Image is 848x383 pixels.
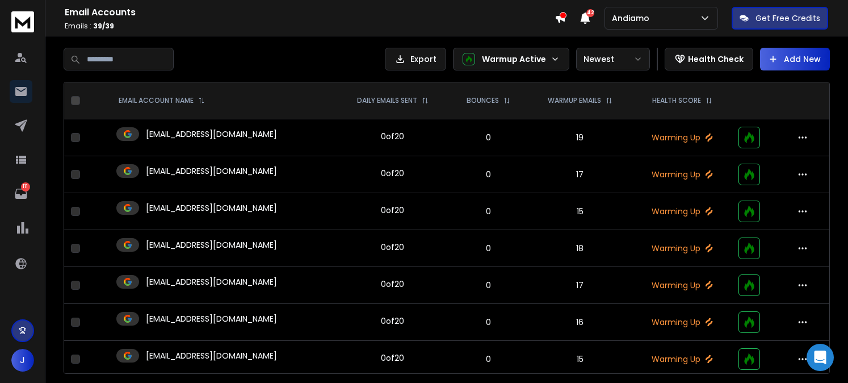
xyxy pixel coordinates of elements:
p: [EMAIL_ADDRESS][DOMAIN_NAME] [146,202,277,214]
button: Newest [576,48,650,70]
p: 0 [456,280,521,291]
p: 0 [456,206,521,217]
div: 0 of 20 [381,205,404,216]
td: 17 [527,156,632,193]
p: Warming Up [639,132,725,143]
img: logo [11,11,34,32]
div: EMAIL ACCOUNT NAME [119,96,205,105]
p: Andiamo [612,13,654,24]
td: 15 [527,193,632,230]
span: 39 / 39 [93,21,114,31]
p: DAILY EMAILS SENT [357,96,417,105]
span: 42 [586,9,594,17]
button: J [11,349,34,372]
p: Warming Up [639,353,725,365]
p: 0 [456,317,521,328]
div: 0 of 20 [381,131,404,142]
p: Health Check [688,53,744,65]
p: 0 [456,243,521,254]
p: BOUNCES [467,96,499,105]
p: WARMUP EMAILS [548,96,601,105]
p: Get Free Credits [755,13,820,24]
p: Warming Up [639,169,725,180]
button: Add New [760,48,830,70]
td: 18 [527,230,632,267]
div: Open Intercom Messenger [807,344,834,371]
p: [EMAIL_ADDRESS][DOMAIN_NAME] [146,276,277,288]
div: 0 of 20 [381,352,404,364]
p: [EMAIL_ADDRESS][DOMAIN_NAME] [146,350,277,361]
td: 19 [527,119,632,156]
button: Get Free Credits [732,7,828,30]
a: 111 [10,182,32,205]
p: [EMAIL_ADDRESS][DOMAIN_NAME] [146,128,277,140]
p: [EMAIL_ADDRESS][DOMAIN_NAME] [146,165,277,177]
h1: Email Accounts [65,6,555,19]
td: 15 [527,341,632,378]
td: 17 [527,267,632,304]
button: Export [385,48,446,70]
td: 16 [527,304,632,341]
p: Warming Up [639,206,725,217]
p: 0 [456,169,521,180]
div: 0 of 20 [381,278,404,290]
div: 0 of 20 [381,168,404,179]
p: Warming Up [639,243,725,254]
p: [EMAIL_ADDRESS][DOMAIN_NAME] [146,239,277,251]
p: 0 [456,132,521,143]
p: Warmup Active [482,53,546,65]
div: 0 of 20 [381,242,404,253]
p: 111 [21,182,30,191]
p: [EMAIL_ADDRESS][DOMAIN_NAME] [146,313,277,324]
p: HEALTH SCORE [652,96,701,105]
p: Emails : [65,22,555,31]
p: Warming Up [639,317,725,328]
p: 0 [456,353,521,365]
button: Health Check [665,48,753,70]
p: Warming Up [639,280,725,291]
div: 0 of 20 [381,315,404,327]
